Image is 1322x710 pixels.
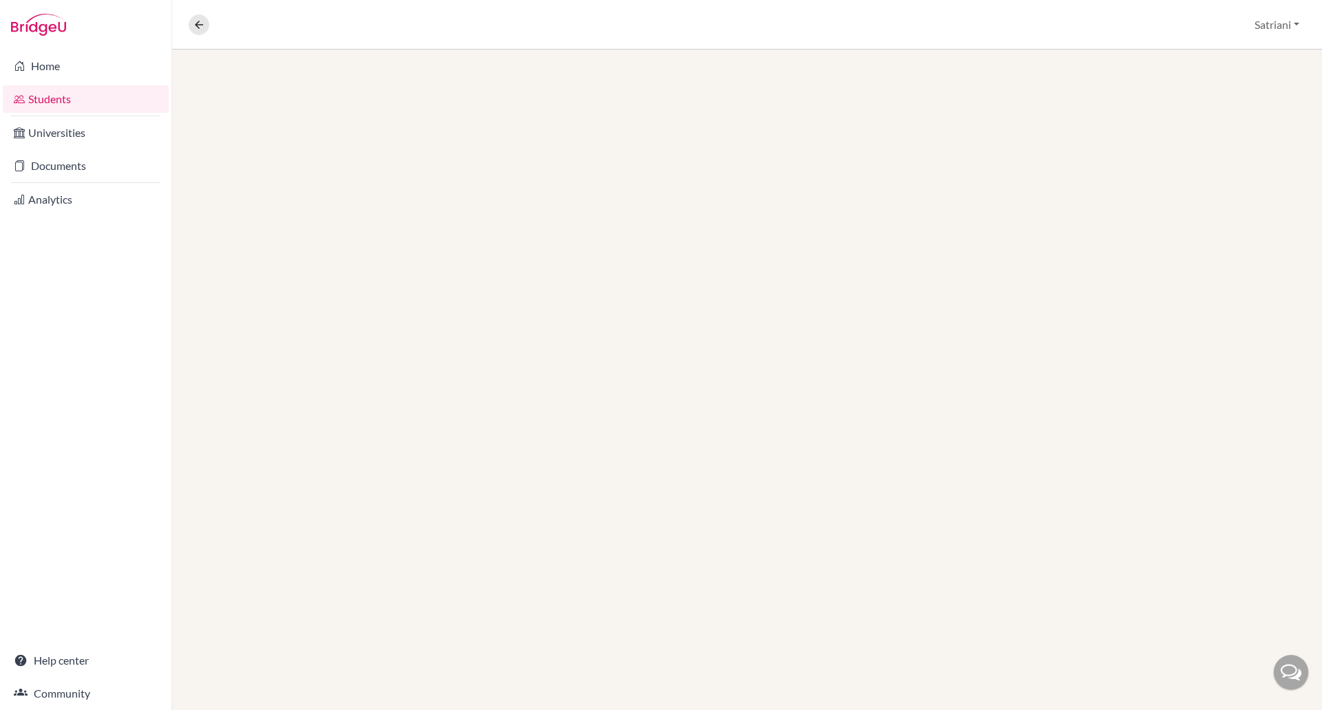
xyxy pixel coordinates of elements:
a: Universities [3,119,169,147]
a: Students [3,85,169,113]
a: Analytics [3,186,169,213]
a: Help center [3,647,169,674]
img: Bridge-U [11,14,66,36]
a: Documents [3,152,169,180]
button: Satriani [1248,12,1305,38]
a: Home [3,52,169,80]
a: Community [3,680,169,707]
